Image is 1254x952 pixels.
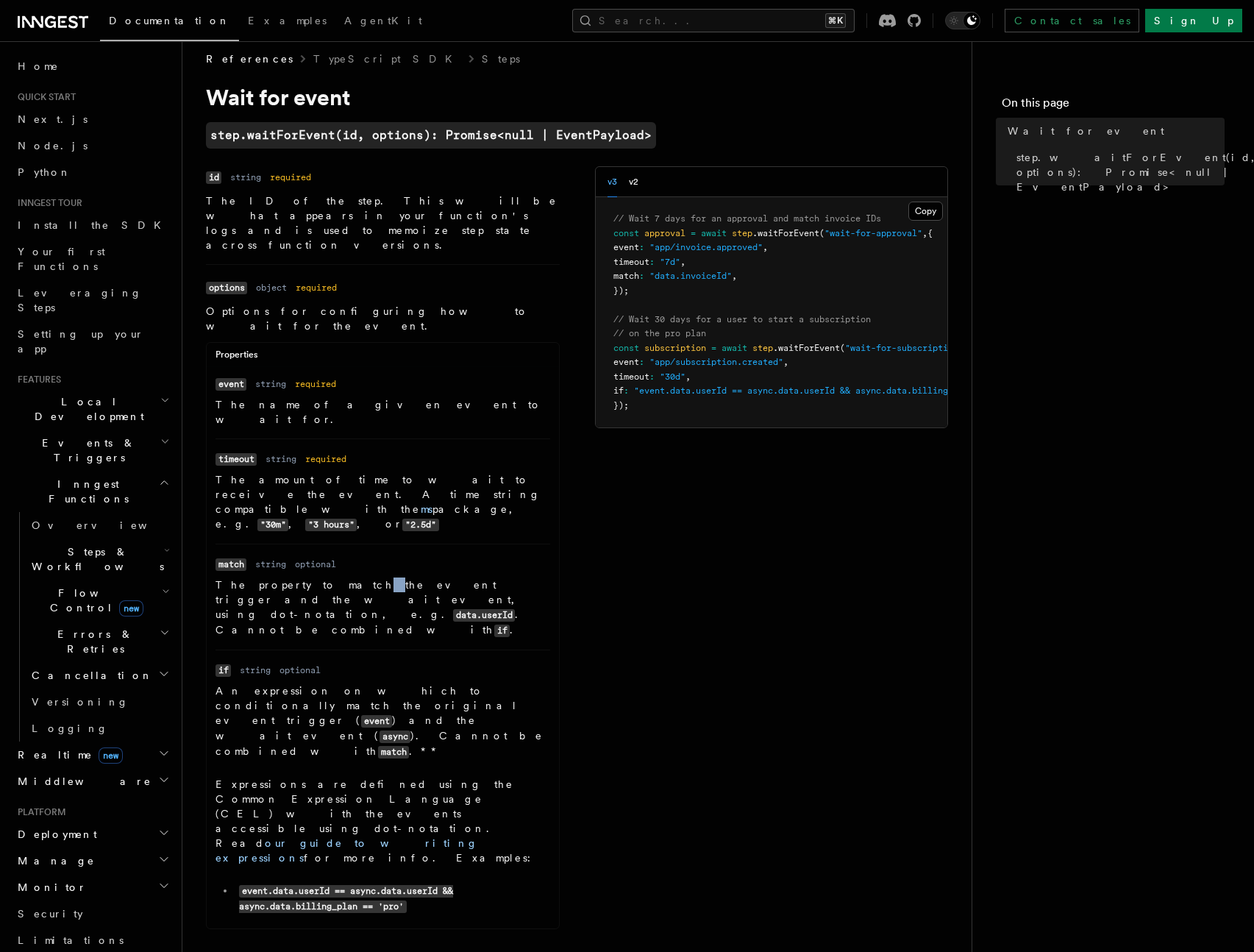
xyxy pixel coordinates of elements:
code: event.data.userId == async.data.userId && async.data.billing_plan == 'pro' [239,885,453,913]
a: Overview [26,512,173,539]
code: step.waitForEvent(id, options): Promise<null | EventPayload> [206,122,656,149]
a: AgentKit [335,4,431,40]
a: Examples [239,4,335,40]
dd: string [255,558,286,570]
div: Properties [207,349,559,367]
code: event [361,715,392,728]
code: "2.5d" [402,519,438,531]
dd: required [296,282,337,294]
span: Errors & Retries [26,627,160,656]
span: Next.js [18,113,88,125]
span: "app/subscription.created" [649,357,783,367]
button: Toggle dark mode [945,12,980,29]
span: Middleware [12,774,152,789]
span: Node.js [18,140,88,152]
code: if [494,625,510,637]
button: v2 [629,167,638,197]
a: Documentation [100,4,239,41]
button: Middleware [12,768,173,795]
span: await [722,343,747,353]
a: Next.js [12,106,173,132]
span: Steps & Workflows [26,544,164,574]
button: Copy [908,202,943,221]
dd: string [266,453,296,465]
span: : [649,257,655,267]
kbd: ⌘K [825,13,846,28]
span: Examples [248,15,327,26]
button: Steps & Workflows [26,539,173,580]
span: .waitForEvent [773,343,840,353]
button: Manage [12,848,173,874]
span: { [927,228,933,238]
span: Home [18,59,59,74]
span: Inngest Functions [12,477,159,506]
span: approval [644,228,685,238]
span: : [639,357,644,367]
code: async [380,731,410,743]
a: ms [421,503,432,515]
button: Cancellation [26,662,173,689]
span: timeout [613,257,649,267]
a: Python [12,159,173,185]
span: Limitations [18,934,124,946]
a: TypeScript SDK [313,51,461,66]
span: : [649,372,655,382]
a: Sign Up [1145,9,1242,32]
dd: optional [279,664,321,676]
dd: string [255,378,286,390]
code: "3 hours" [305,519,357,531]
p: The property to match the event trigger and the wait event, using dot-notation, e.g. . Cannot be ... [215,578,550,638]
span: if [613,386,624,396]
a: Logging [26,715,173,742]
span: Install the SDK [18,219,170,231]
h1: Wait for event [206,84,794,110]
span: "7d" [660,257,680,267]
p: The amount of time to wait to receive the event. A time string compatible with the package, e.g. ... [215,472,550,532]
div: Inngest Functions [12,512,173,742]
span: Your first Functions [18,246,105,272]
span: Documentation [109,15,230,26]
span: // Wait 30 days for a user to start a subscription [613,314,871,324]
span: Security [18,908,83,920]
span: }); [613,400,629,411]
code: data.userId [453,609,515,622]
code: if [215,664,231,677]
a: Versioning [26,689,173,715]
code: event [215,378,246,391]
span: match [613,271,639,281]
span: }); [613,285,629,296]
span: Logging [32,722,108,734]
span: AgentKit [344,15,422,26]
code: match [378,746,409,759]
span: "event.data.userId == async.data.userId && async.data.billing_plan == 'pro'" [634,386,1025,396]
p: Expressions are defined using the Common Expression Language (CEL) with the events accessible usi... [215,777,550,865]
span: Deployment [12,827,97,842]
p: The ID of the step. This will be what appears in your function's logs and is used to memoize step... [206,193,560,252]
span: Local Development [12,394,160,424]
span: Manage [12,853,95,868]
span: Monitor [12,880,87,895]
a: Wait for event [1002,118,1225,144]
button: Deployment [12,821,173,848]
span: new [99,747,123,764]
span: // Wait 7 days for an approval and match invoice IDs [613,213,881,224]
a: Setting up your app [12,321,173,362]
button: v3 [608,167,617,197]
span: step [752,343,773,353]
button: Errors & Retries [26,621,173,662]
span: Wait for event [1008,124,1164,138]
span: Quick start [12,91,76,103]
span: , [922,228,927,238]
span: = [711,343,716,353]
dd: required [270,171,311,183]
span: await [701,228,727,238]
dd: string [240,664,271,676]
dd: required [295,378,336,390]
span: "app/invoice.approved" [649,242,763,252]
button: Realtimenew [12,742,173,768]
span: , [763,242,768,252]
a: Your first Functions [12,238,173,280]
p: The name of a given event to wait for. [215,397,550,427]
a: Security [12,901,173,927]
dd: object [256,282,287,294]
